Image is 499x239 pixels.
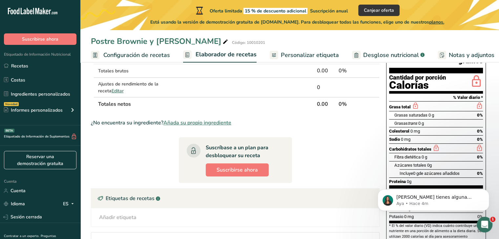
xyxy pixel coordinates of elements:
[408,121,417,126] font: trans
[4,52,71,57] font: Etiquetado de Información Nutricional
[103,51,170,59] font: Configuración de recetas
[91,36,221,46] font: Postre Brownie y [PERSON_NAME]
[217,166,258,174] font: Suscribirse ahora
[11,63,28,69] font: Recetas
[163,119,231,126] font: Añada su propio ingrediente
[317,84,320,91] font: 0
[11,107,63,113] font: Informes personalizados
[51,5,82,12] font: Mensajes
[477,155,483,159] font: 0%
[91,48,170,63] a: Configuración de recetas
[4,179,16,184] font: Cuenta
[429,19,444,25] font: planos.
[389,104,411,109] font: Grasa total
[422,155,427,159] font: 0 g
[401,137,410,142] font: 0 mg
[183,47,257,63] a: Elaborador de recetas
[358,5,400,16] button: Canjear oferta
[23,30,61,35] font: [PERSON_NAME]
[33,163,88,168] font: Envíanos un mensaje
[66,30,86,35] font: Hace 4m
[368,175,499,221] iframe: Mensaje de notificaciones del intercomunicador
[4,234,39,238] a: Contratar a un experto.
[270,48,339,63] a: Personalizar etiqueta
[4,151,76,169] a: Reservar una demostración gratuita
[389,129,409,134] font: Colesterol
[17,154,63,167] font: Reservar una demostración gratuita
[281,51,339,59] font: Personalizar etiqueta
[75,195,89,200] font: Ayuda
[394,121,408,126] font: Grasas
[98,68,129,74] font: Totales brutos
[339,101,347,108] font: 0%
[98,179,131,205] button: Noticias
[477,171,483,176] font: 0%
[4,33,76,45] button: Suscribirse ahora
[245,8,306,14] font: 15 % de descuento adicional
[310,8,348,14] font: Suscripción anual
[477,129,483,134] font: 0%
[363,51,419,59] font: Desglose nutricional
[206,144,268,159] font: Suscríbase a un plan para desbloquear su receta
[8,23,21,36] img: Imagen de perfil de Aya
[394,113,427,118] font: Grasas saturadas
[4,134,70,139] font: Etiquetado de Información de Suplementos
[5,102,17,106] font: Novedad
[477,217,492,232] iframe: Chat en vivo de Intercom
[400,171,413,176] font: Incluye
[150,19,429,25] font: Está usando la versión de demostración gratuita de [DOMAIN_NAME]. Para desbloquear todas las func...
[477,137,483,142] font: 0%
[10,195,22,200] font: Inicio
[389,137,400,142] font: Sodio
[22,36,58,42] font: Suscribirse ahora
[364,7,394,13] font: Canjear oferta
[410,129,420,134] font: 0 mg
[352,48,425,63] a: Desglose nutricional
[317,67,328,74] font: 0.00
[394,163,426,168] font: Azúcares totales
[438,48,494,63] a: Notas y adjuntos
[6,129,13,133] font: BETA
[63,201,69,207] font: ES
[394,155,421,159] font: Fibra dietética
[99,214,136,221] font: Añadir etiqueta
[98,81,158,94] font: Ajustes de rendimiento de la receta
[66,179,98,205] button: Ayuda
[206,163,269,176] button: Suscribirse ahora
[91,119,163,126] font: ¿No encuentra su ingrediente?
[106,195,155,202] font: Etiquetas de recetas
[98,101,131,108] font: Totales netos
[28,159,104,172] button: Envíanos un mensaje
[10,214,42,220] font: Sesión cerrada
[115,3,127,14] div: Cerrar
[339,67,347,74] font: 0%
[33,179,66,205] button: Mensajes
[106,195,124,200] font: Noticias
[389,74,446,81] font: Cantidad por porción
[413,171,419,176] font: 0 g
[37,195,61,200] font: Mensajes
[11,77,25,83] font: Costas
[317,101,328,108] font: 0.00
[427,163,432,168] font: 0g
[418,121,424,126] font: 0 g
[449,51,494,59] font: Notas y adjuntos
[23,23,283,28] font: [PERSON_NAME] tienes alguna pregunta no dudes en consultarnos. ¡Estamos aquí para ayudarte! 😊
[11,201,25,207] font: Idioma
[389,147,431,152] font: Carbohidratos totales
[453,95,483,100] font: % Valor diario *
[63,30,65,35] font: •
[491,217,494,221] font: 1
[11,91,70,97] font: Ingredientes personalizados
[428,113,434,118] font: 0 g
[389,79,429,91] font: Calorías
[112,88,124,94] font: Editar
[477,113,483,118] font: 0%
[419,171,460,176] font: de azúcares añadidos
